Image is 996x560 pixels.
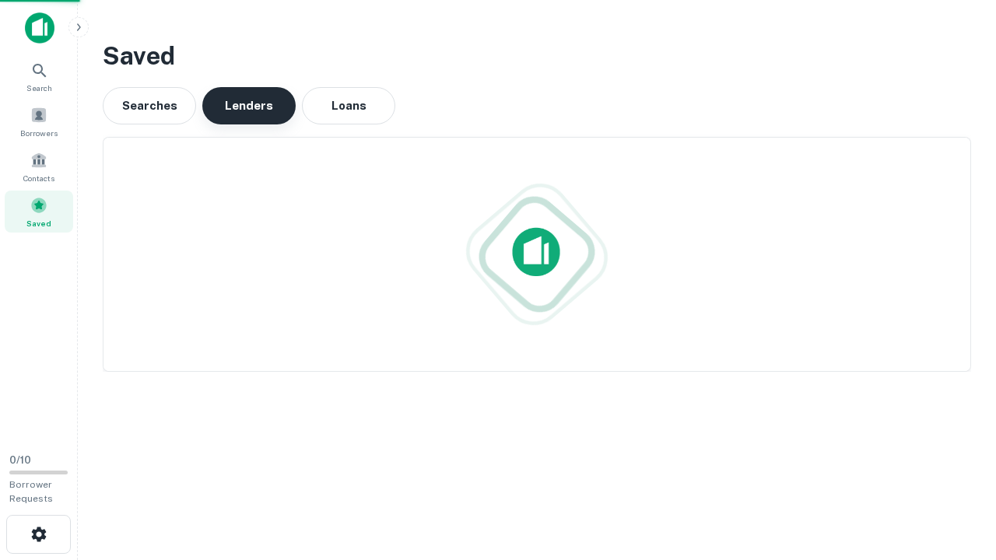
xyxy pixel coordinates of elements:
span: Contacts [23,172,54,184]
button: Loans [302,87,395,124]
button: Searches [103,87,196,124]
span: Saved [26,217,51,229]
span: Search [26,82,52,94]
h3: Saved [103,37,971,75]
a: Search [5,55,73,97]
span: Borrower Requests [9,479,53,504]
button: Lenders [202,87,296,124]
a: Saved [5,191,73,233]
span: 0 / 10 [9,454,31,466]
img: capitalize-icon.png [25,12,54,44]
span: Borrowers [20,127,58,139]
iframe: Chat Widget [918,436,996,510]
a: Contacts [5,145,73,187]
a: Borrowers [5,100,73,142]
